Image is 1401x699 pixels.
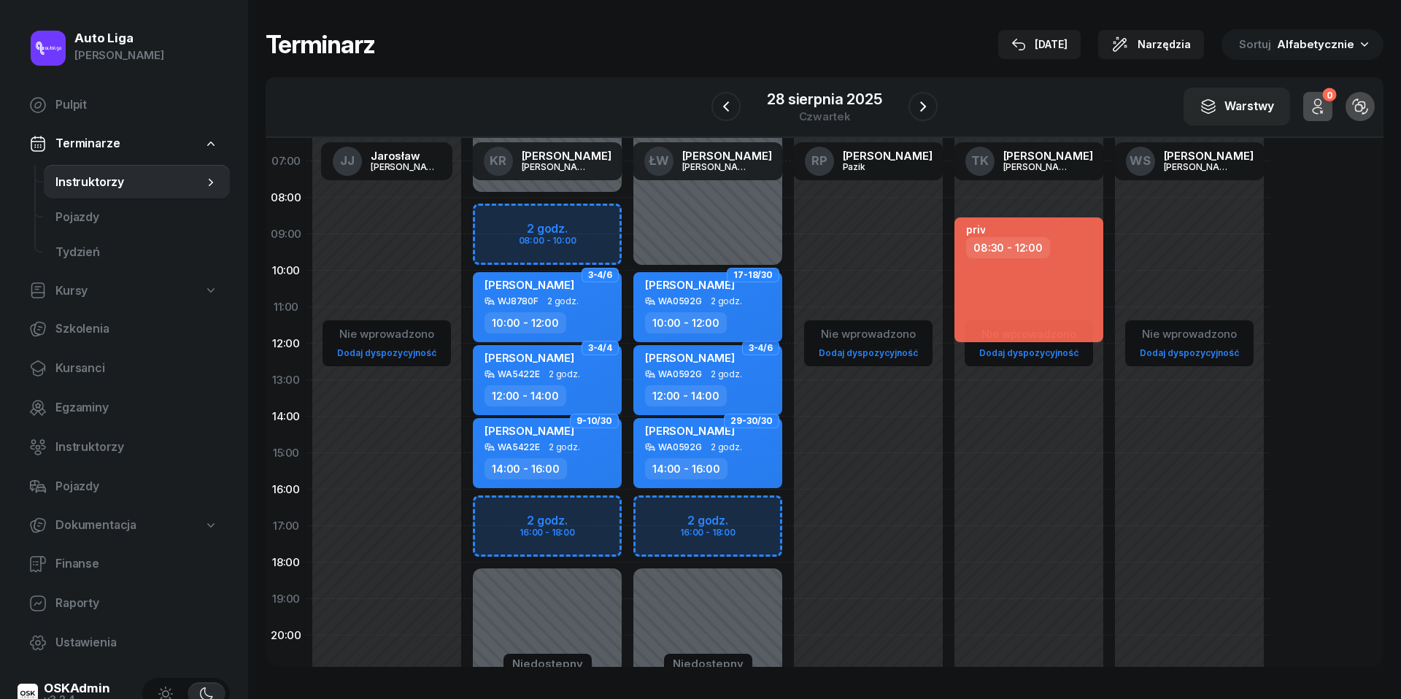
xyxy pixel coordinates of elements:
[18,88,230,123] a: Pulpit
[793,142,944,180] a: RP[PERSON_NAME]Pazik
[266,289,306,325] div: 11:00
[498,369,540,379] div: WA5422E
[522,150,611,161] div: [PERSON_NAME]
[266,435,306,471] div: 15:00
[18,625,230,660] a: Ustawienia
[1184,88,1290,125] button: Warstwy
[18,274,230,308] a: Kursy
[18,469,230,504] a: Pojazdy
[682,162,752,171] div: [PERSON_NAME]
[44,200,230,235] a: Pojazdy
[547,296,579,306] span: 2 godz.
[1134,325,1245,344] div: Nie wprowadzono
[266,325,306,362] div: 12:00
[18,586,230,621] a: Raporty
[18,390,230,425] a: Egzaminy
[44,165,230,200] a: Instruktorzy
[512,658,583,669] div: Niedostępny
[1239,35,1274,54] span: Sortuj
[645,458,727,479] div: 14:00 - 16:00
[645,424,735,438] span: [PERSON_NAME]
[1221,29,1383,60] button: Sortuj Alfabetycznie
[1138,36,1191,53] span: Narzędzia
[55,208,218,227] span: Pojazdy
[522,162,592,171] div: [PERSON_NAME]
[658,442,702,452] div: WA0592G
[1200,97,1274,116] div: Warstwy
[645,385,727,406] div: 12:00 - 14:00
[55,282,88,301] span: Kursy
[18,312,230,347] a: Szkolenia
[266,216,306,252] div: 09:00
[266,252,306,289] div: 10:00
[44,235,230,270] a: Tydzień
[811,155,827,167] span: RP
[18,127,230,161] a: Terminarze
[971,155,989,167] span: TK
[498,442,540,452] div: WA5422E
[813,344,924,361] a: Dodaj dyspozycyjność
[682,150,772,161] div: [PERSON_NAME]
[331,344,442,361] a: Dodaj dyspozycyjność
[673,655,744,687] button: Niedostępny18:00 - 23:59
[55,438,218,457] span: Instruktorzy
[1011,36,1068,53] div: [DATE]
[266,179,306,216] div: 08:00
[767,92,881,107] div: 28 sierpnia 2025
[1164,162,1234,171] div: [PERSON_NAME]
[266,654,306,690] div: 21:00
[485,385,566,406] div: 12:00 - 14:00
[966,237,1050,258] div: 08:30 - 12:00
[588,347,612,349] span: 3-4/4
[767,111,881,122] div: czwartek
[549,369,580,379] span: 2 godz.
[588,274,612,277] span: 3-4/6
[1098,30,1204,59] button: Narzędzia
[371,162,441,171] div: [PERSON_NAME]
[55,477,218,496] span: Pojazdy
[645,278,735,292] span: [PERSON_NAME]
[331,322,442,365] button: Nie wprowadzonoDodaj dyspozycyjność
[485,458,567,479] div: 14:00 - 16:00
[645,312,727,333] div: 10:00 - 12:00
[1164,150,1254,161] div: [PERSON_NAME]
[55,555,218,574] span: Finanse
[74,46,164,65] div: [PERSON_NAME]
[485,278,574,292] span: [PERSON_NAME]
[266,143,306,179] div: 07:00
[266,617,306,654] div: 20:00
[711,296,742,306] span: 2 godz.
[266,362,306,398] div: 13:00
[18,547,230,582] a: Finanse
[485,312,566,333] div: 10:00 - 12:00
[1134,322,1245,365] button: Nie wprowadzonoDodaj dyspozycyjność
[266,471,306,508] div: 16:00
[55,633,218,652] span: Ustawienia
[266,544,306,581] div: 18:00
[1003,150,1093,161] div: [PERSON_NAME]
[266,581,306,617] div: 19:00
[485,351,574,365] span: [PERSON_NAME]
[813,322,924,365] button: Nie wprowadzonoDodaj dyspozycyjność
[1114,142,1265,180] a: WS[PERSON_NAME][PERSON_NAME]
[649,155,669,167] span: ŁW
[371,150,441,161] div: Jarosław
[673,658,744,669] div: Niedostępny
[749,347,773,349] span: 3-4/6
[813,325,924,344] div: Nie wprowadzono
[711,369,742,379] span: 2 godz.
[1134,344,1245,361] a: Dodaj dyspozycyjność
[512,655,583,687] button: Niedostępny18:00 - 23:59
[954,142,1105,180] a: TK[PERSON_NAME][PERSON_NAME]
[843,150,933,161] div: [PERSON_NAME]
[658,369,702,379] div: WA0592G
[74,32,164,45] div: Auto Liga
[549,442,580,452] span: 2 godz.
[973,344,1084,361] a: Dodaj dyspozycyjność
[44,682,110,695] div: OSKAdmin
[472,142,623,180] a: KR[PERSON_NAME][PERSON_NAME]
[18,509,230,542] a: Dokumentacja
[966,223,985,236] div: priv
[490,155,506,167] span: KR
[1303,92,1332,121] button: 0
